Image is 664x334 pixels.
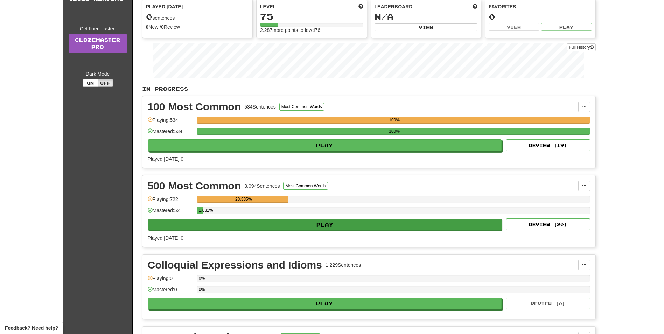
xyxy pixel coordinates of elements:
div: Dark Mode [69,70,127,77]
div: 100% [199,117,590,124]
button: Play [148,139,502,151]
p: In Progress [142,85,596,92]
span: Played [DATE]: 0 [148,156,183,162]
div: 0 [489,12,592,21]
span: Played [DATE]: 0 [148,235,183,241]
div: Mastered: 52 [148,207,193,218]
div: 100 Most Common [148,102,241,112]
div: 500 Most Common [148,181,241,191]
div: Get fluent faster. [69,25,127,32]
button: Play [148,298,502,309]
span: This week in points, UTC [473,3,477,10]
button: Full History [567,43,595,51]
div: sentences [146,12,249,21]
button: On [83,79,98,87]
span: 0 [146,12,153,21]
button: Play [148,219,502,231]
span: Played [DATE] [146,3,183,10]
div: Colloquial Expressions and Idioms [148,260,322,270]
button: Off [98,79,113,87]
a: ClozemasterPro [69,34,127,53]
div: 100% [199,128,590,135]
div: Playing: 534 [148,117,193,128]
div: 3.094 Sentences [244,182,280,189]
div: 534 Sentences [244,103,276,110]
div: Mastered: 534 [148,128,193,139]
div: 23.335% [199,196,288,203]
span: Leaderboard [375,3,413,10]
div: New / Review [146,23,249,30]
button: View [489,23,539,31]
div: 1.229 Sentences [326,262,361,269]
strong: 0 [146,24,149,30]
div: 2.287 more points to level 76 [260,27,363,34]
button: Most Common Words [279,103,324,111]
span: Level [260,3,276,10]
button: Play [541,23,592,31]
button: Most Common Words [283,182,328,190]
span: N/A [375,12,394,21]
div: 75 [260,12,363,21]
div: Mastered: 0 [148,286,193,298]
div: 1.681% [199,207,203,214]
button: View [375,23,478,31]
div: Playing: 722 [148,196,193,207]
span: Score more points to level up [358,3,363,10]
button: Review (20) [506,218,590,230]
button: Review (19) [506,139,590,151]
button: Review (0) [506,298,590,309]
strong: 0 [161,24,164,30]
div: Playing: 0 [148,275,193,286]
div: Favorites [489,3,592,10]
span: Open feedback widget [5,325,58,332]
